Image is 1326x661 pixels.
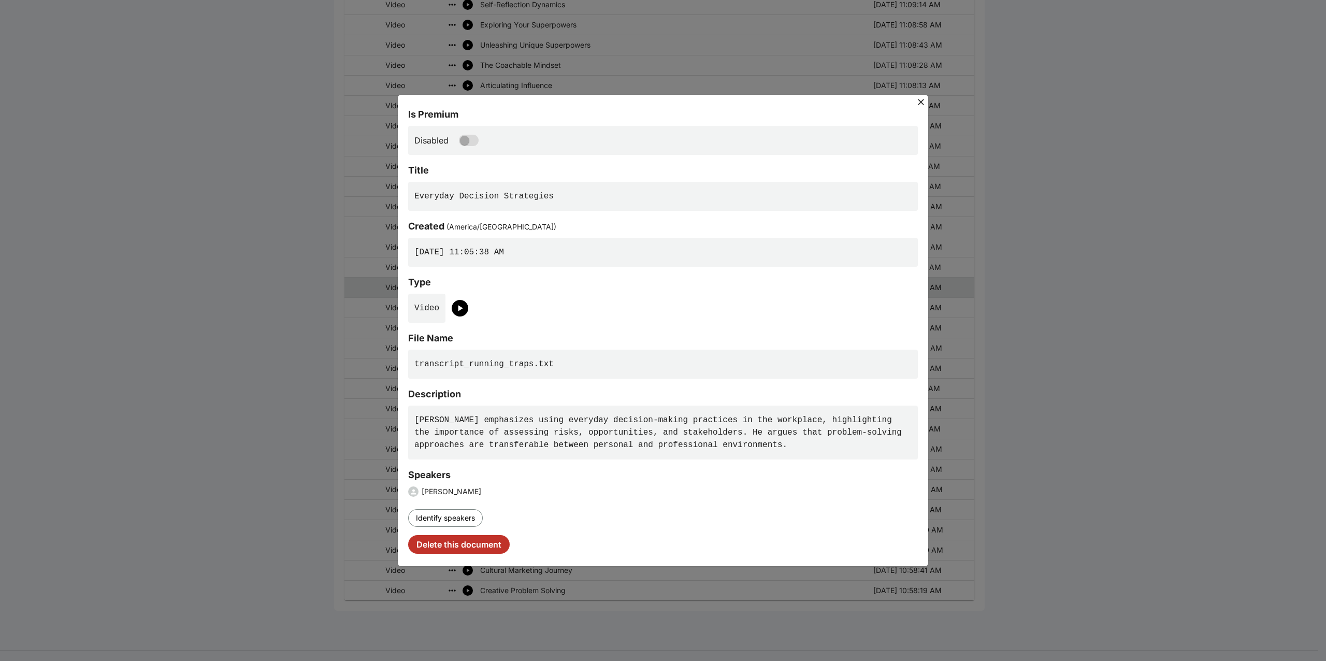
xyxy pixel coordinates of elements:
div: Created [408,219,918,234]
pre: [DATE] 11:05:38 AM [408,238,918,267]
pre: Video [408,294,445,323]
pre: Everyday Decision Strategies [408,182,918,211]
button: Delete this document [408,535,510,554]
div: Is Premium [408,107,918,122]
span: ( America/[GEOGRAPHIC_DATA] ) [446,222,556,231]
pre: transcript_running_traps.txt [408,350,918,379]
button: Identify speakers [408,509,483,527]
span: Disabled [414,134,449,147]
div: Description [408,387,918,401]
pre: [PERSON_NAME] emphasizes using everyday decision-making practices in the workplace, highlighting ... [408,406,918,459]
div: Type [408,275,918,290]
div: [PERSON_NAME] [422,486,481,497]
div: Title [408,163,918,178]
div: Speakers [408,468,918,482]
div: File Name [408,331,918,346]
